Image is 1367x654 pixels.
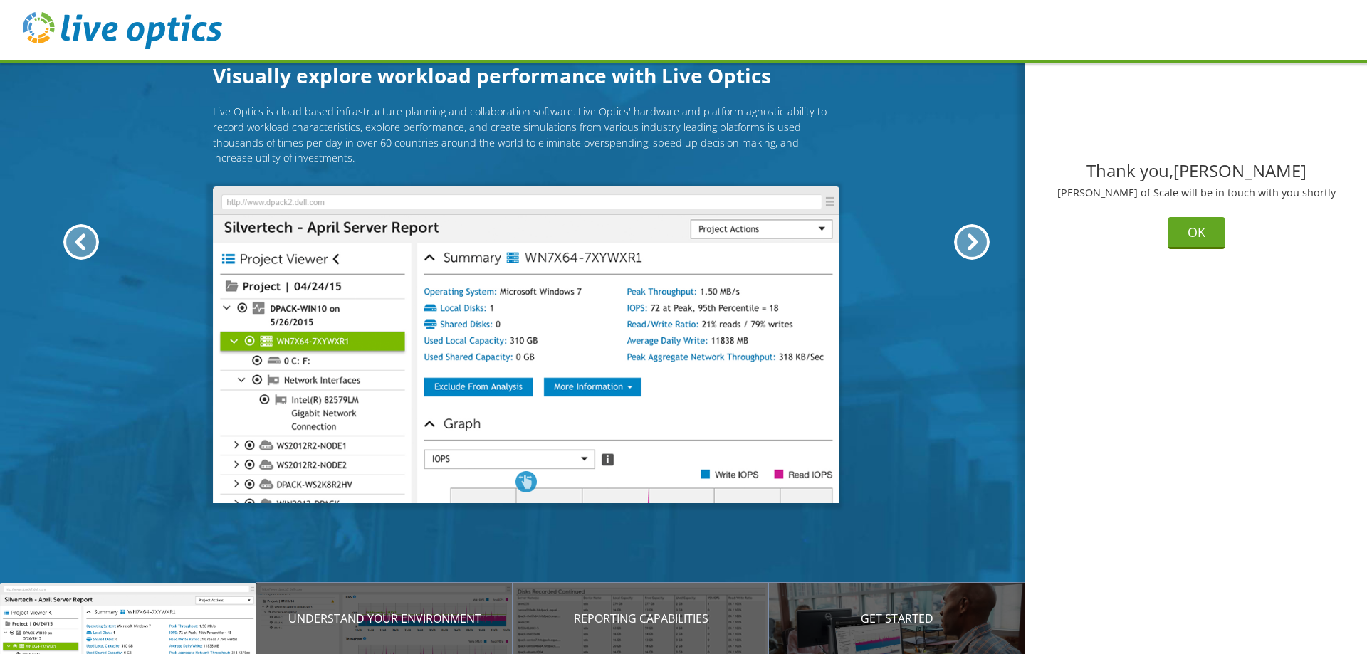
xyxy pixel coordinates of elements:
h1: Visually explore workload performance with Live Optics [213,60,839,90]
p: Understand your environment [256,610,513,627]
h2: Thank you, [1037,162,1356,179]
p: Reporting Capabilities [513,610,769,627]
p: [PERSON_NAME] of Scale will be in touch with you shortly [1037,188,1356,198]
button: OK [1168,217,1225,249]
img: live_optics_svg.svg [23,12,222,49]
span: [PERSON_NAME] [1173,159,1306,182]
img: Introducing Live Optics [213,186,839,504]
p: Get Started [769,610,1025,627]
p: Live Optics is cloud based infrastructure planning and collaboration software. Live Optics' hardw... [213,104,839,165]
